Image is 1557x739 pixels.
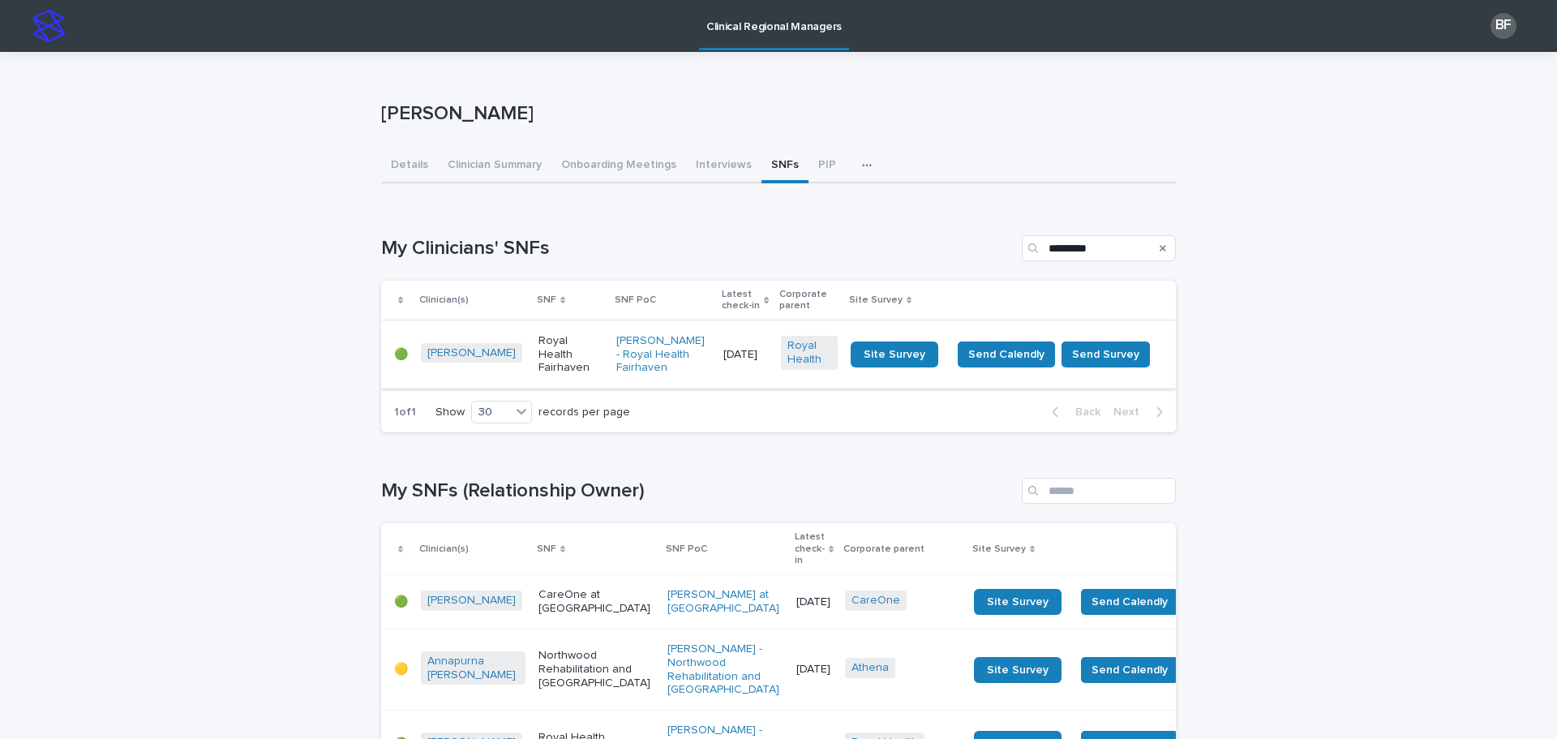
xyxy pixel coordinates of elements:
[1092,662,1168,678] span: Send Calendly
[381,237,1015,260] h1: My Clinicians' SNFs
[394,663,408,677] p: 🟡
[551,149,686,183] button: Onboarding Meetings
[968,346,1044,363] span: Send Calendly
[381,102,1169,126] p: [PERSON_NAME]
[958,342,1055,367] button: Send Calendly
[381,479,1015,503] h1: My SNFs (Relationship Owner)
[796,595,832,609] p: [DATE]
[761,149,809,183] button: SNFs
[381,575,1299,629] tr: 🟢[PERSON_NAME] CareOne at [GEOGRAPHIC_DATA][PERSON_NAME] at [GEOGRAPHIC_DATA] [DATE]CareOne Site ...
[538,588,654,616] p: CareOne at [GEOGRAPHIC_DATA]
[686,149,761,183] button: Interviews
[538,649,654,690] p: Northwood Rehabilitation and [GEOGRAPHIC_DATA]
[438,149,551,183] button: Clinician Summary
[851,594,900,608] a: CareOne
[974,657,1062,683] a: Site Survey
[843,540,924,558] p: Corporate parent
[1081,589,1178,615] button: Send Calendly
[666,540,707,558] p: SNF PoC
[1022,478,1176,504] input: Search
[849,291,903,309] p: Site Survey
[394,595,408,609] p: 🟢
[381,629,1299,710] tr: 🟡Annapurna [PERSON_NAME] Northwood Rehabilitation and [GEOGRAPHIC_DATA][PERSON_NAME] - Northwood ...
[1022,235,1176,261] input: Search
[795,528,825,569] p: Latest check-in
[538,334,603,375] p: Royal Health Fairhaven
[419,540,469,558] p: Clinician(s)
[851,661,889,675] a: Athena
[427,346,516,360] a: [PERSON_NAME]
[472,404,511,421] div: 30
[1081,657,1178,683] button: Send Calendly
[787,339,831,367] a: Royal Health
[1072,346,1139,363] span: Send Survey
[864,349,925,360] span: Site Survey
[538,406,630,419] p: records per page
[809,149,846,183] button: PIP
[427,655,519,682] a: Annapurna [PERSON_NAME]
[1107,405,1176,419] button: Next
[722,286,760,316] p: Latest check-in
[381,393,429,432] p: 1 of 1
[987,664,1049,676] span: Site Survey
[616,334,710,375] a: [PERSON_NAME] - Royal Health Fairhaven
[435,406,465,419] p: Show
[667,588,783,616] a: [PERSON_NAME] at [GEOGRAPHIC_DATA]
[796,663,832,677] p: [DATE]
[427,594,516,608] a: [PERSON_NAME]
[1039,405,1107,419] button: Back
[394,348,408,362] p: 🟢
[1491,13,1516,39] div: BF
[537,540,556,558] p: SNF
[851,342,938,367] a: Site Survey
[1113,406,1149,418] span: Next
[974,589,1062,615] a: Site Survey
[381,320,1176,388] tr: 🟢[PERSON_NAME] Royal Health Fairhaven[PERSON_NAME] - Royal Health Fairhaven [DATE]Royal Health Si...
[419,291,469,309] p: Clinician(s)
[1062,342,1150,367] button: Send Survey
[381,149,438,183] button: Details
[779,286,839,316] p: Corporate parent
[1066,406,1100,418] span: Back
[987,596,1049,608] span: Site Survey
[537,291,556,309] p: SNF
[667,642,783,697] a: [PERSON_NAME] - Northwood Rehabilitation and [GEOGRAPHIC_DATA]
[615,291,656,309] p: SNF PoC
[972,540,1026,558] p: Site Survey
[723,348,768,362] p: [DATE]
[1092,594,1168,610] span: Send Calendly
[32,10,65,42] img: stacker-logo-s-only.png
